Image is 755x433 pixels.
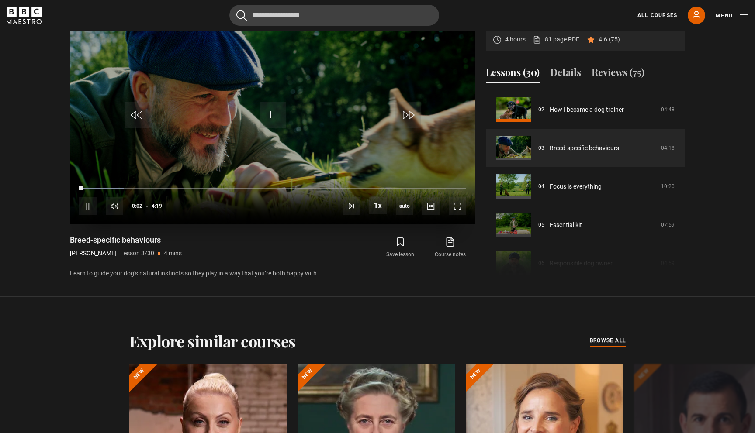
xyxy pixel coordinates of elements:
[590,336,626,345] span: browse all
[70,269,475,278] p: Learn to guide your dog’s natural instincts so they play in a way that you’re both happy with.
[164,249,182,258] p: 4 mins
[152,198,162,214] span: 4:19
[550,105,624,114] a: How I became a dog trainer
[599,35,620,44] p: 4.6 (75)
[505,35,526,44] p: 4 hours
[637,11,677,19] a: All Courses
[343,197,360,215] button: Next Lesson
[486,65,540,83] button: Lessons (30)
[550,144,619,153] a: Breed-specific behaviours
[449,197,466,215] button: Fullscreen
[79,188,466,189] div: Progress Bar
[369,197,387,214] button: Playback Rate
[146,203,148,209] span: -
[7,7,42,24] svg: BBC Maestro
[106,197,123,215] button: Mute
[716,11,748,20] button: Toggle navigation
[590,336,626,346] a: browse all
[79,197,97,215] button: Pause
[132,198,142,214] span: 0:02
[236,10,247,21] button: Submit the search query
[550,220,582,230] a: Essential kit
[70,249,117,258] p: [PERSON_NAME]
[422,197,440,215] button: Captions
[396,197,413,215] span: auto
[70,235,182,245] h1: Breed-specific behaviours
[550,182,602,191] a: Focus is everything
[426,235,475,260] a: Course notes
[229,5,439,26] input: Search
[550,65,581,83] button: Details
[375,235,425,260] button: Save lesson
[120,249,154,258] p: Lesson 3/30
[533,35,579,44] a: 81 page PDF
[592,65,644,83] button: Reviews (75)
[129,332,296,350] h2: Explore similar courses
[396,197,413,215] div: Current quality: 720p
